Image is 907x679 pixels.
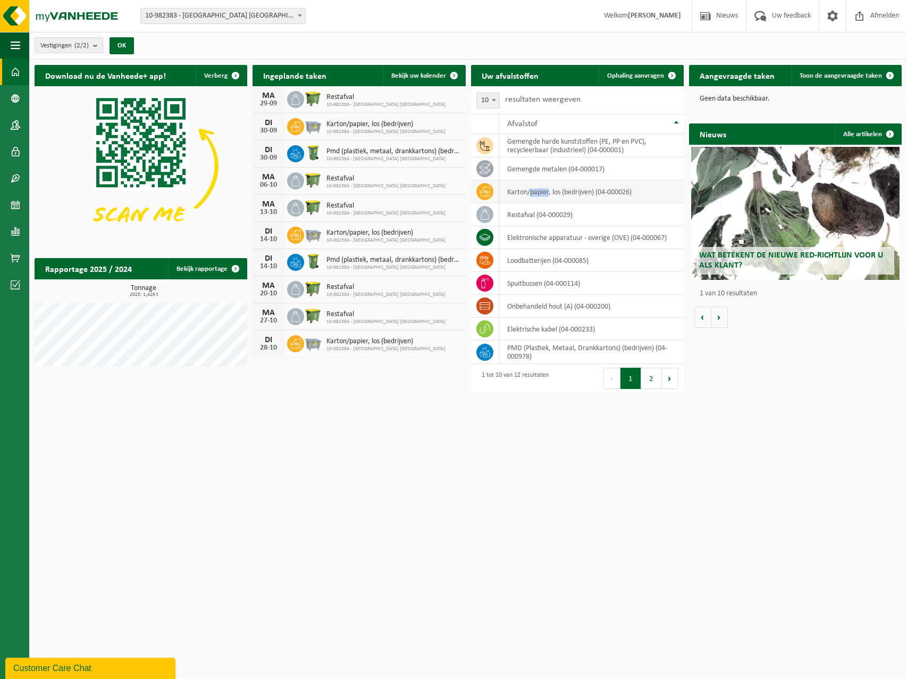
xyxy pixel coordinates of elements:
[700,290,896,297] p: 1 van 10 resultaten
[620,368,641,389] button: 1
[326,283,446,292] span: Restafval
[326,337,446,346] span: Karton/papier, los (bedrijven)
[258,317,279,325] div: 27-10
[599,65,683,86] a: Ophaling aanvragen
[699,251,883,270] span: Wat betekent de nieuwe RED-richtlijn voor u als klant?
[110,37,134,54] button: OK
[304,307,322,325] img: WB-1100-HPE-GN-50
[40,292,247,297] span: 2025: 1,426 t
[258,181,279,189] div: 06-10
[499,272,684,295] td: spuitbussen (04-000114)
[304,334,322,352] img: WB-2500-GAL-GY-01
[383,65,465,86] a: Bekijk uw kalender
[835,123,901,145] a: Alle artikelen
[628,12,681,20] strong: [PERSON_NAME]
[326,147,460,156] span: Pmd (plastiek, metaal, drankkartons) (bedrijven)
[476,367,549,390] div: 1 tot 10 van 12 resultaten
[253,65,337,86] h2: Ingeplande taken
[700,95,891,103] p: Geen data beschikbaar.
[603,368,620,389] button: Previous
[304,279,322,297] img: WB-1100-HPE-GN-50
[326,156,460,162] span: 10-982384 - [GEOGRAPHIC_DATA] [GEOGRAPHIC_DATA]
[258,146,279,154] div: DI
[499,203,684,226] td: restafval (04-000029)
[476,93,500,109] span: 10
[258,290,279,297] div: 20-10
[641,368,662,389] button: 2
[35,37,103,53] button: Vestigingen(2/2)
[5,656,178,679] iframe: chat widget
[304,144,322,162] img: WB-0240-HPE-GN-50
[304,171,322,189] img: WB-1100-HPE-GN-50
[35,65,177,86] h2: Download nu de Vanheede+ app!
[326,237,446,244] span: 10-982384 - [GEOGRAPHIC_DATA] [GEOGRAPHIC_DATA]
[304,198,322,216] img: WB-1100-HPE-GN-50
[258,254,279,263] div: DI
[477,93,499,108] span: 10
[40,38,89,54] span: Vestigingen
[711,307,728,328] button: Volgende
[326,129,446,135] span: 10-982384 - [GEOGRAPHIC_DATA] [GEOGRAPHIC_DATA]
[258,309,279,317] div: MA
[326,256,460,264] span: Pmd (plastiek, metaal, drankkartons) (bedrijven)
[499,226,684,249] td: elektronische apparatuur - overige (OVE) (04-000067)
[499,158,684,180] td: gemengde metalen (04-000017)
[691,147,900,280] a: Wat betekent de nieuwe RED-richtlijn voor u als klant?
[326,102,446,108] span: 10-982384 - [GEOGRAPHIC_DATA] [GEOGRAPHIC_DATA]
[471,65,549,86] h2: Uw afvalstoffen
[35,258,142,279] h2: Rapportage 2025 / 2024
[326,120,446,129] span: Karton/papier, los (bedrijven)
[505,95,581,104] label: resultaten weergeven
[326,319,446,325] span: 10-982384 - [GEOGRAPHIC_DATA] [GEOGRAPHIC_DATA]
[258,154,279,162] div: 30-09
[258,119,279,127] div: DI
[326,202,446,210] span: Restafval
[196,65,246,86] button: Verberg
[326,229,446,237] span: Karton/papier, los (bedrijven)
[140,8,306,24] span: 10-982383 - LOGITRANS BELGIUM - MERELBEKE
[326,310,446,319] span: Restafval
[40,285,247,297] h3: Tonnage
[499,341,684,364] td: PMD (Plastiek, Metaal, Drankkartons) (bedrijven) (04-000978)
[258,209,279,216] div: 13-10
[258,92,279,100] div: MA
[258,173,279,181] div: MA
[689,65,785,86] h2: Aangevraagde taken
[204,72,228,79] span: Verberg
[258,281,279,290] div: MA
[689,123,737,144] h2: Nieuws
[258,200,279,209] div: MA
[499,318,684,341] td: elektrische kabel (04-000233)
[499,295,684,318] td: onbehandeld hout (A) (04-000200)
[326,93,446,102] span: Restafval
[791,65,901,86] a: Toon de aangevraagde taken
[304,89,322,107] img: WB-1100-HPE-GN-50
[326,175,446,183] span: Restafval
[694,307,711,328] button: Vorige
[326,210,446,217] span: 10-982384 - [GEOGRAPHIC_DATA] [GEOGRAPHIC_DATA]
[326,292,446,298] span: 10-982384 - [GEOGRAPHIC_DATA] [GEOGRAPHIC_DATA]
[304,117,322,135] img: WB-2500-GAL-GY-01
[258,227,279,236] div: DI
[258,100,279,107] div: 29-09
[662,368,678,389] button: Next
[326,183,446,189] span: 10-982384 - [GEOGRAPHIC_DATA] [GEOGRAPHIC_DATA]
[141,9,305,23] span: 10-982383 - LOGITRANS BELGIUM - MERELBEKE
[258,263,279,270] div: 14-10
[499,180,684,203] td: karton/papier, los (bedrijven) (04-000026)
[304,225,322,243] img: WB-2500-GAL-GY-01
[607,72,664,79] span: Ophaling aanvragen
[499,134,684,158] td: gemengde harde kunststoffen (PE, PP en PVC), recycleerbaar (industrieel) (04-000001)
[35,86,247,246] img: Download de VHEPlus App
[800,72,882,79] span: Toon de aangevraagde taken
[391,72,446,79] span: Bekijk uw kalender
[258,127,279,135] div: 30-09
[168,258,246,279] a: Bekijk rapportage
[326,346,446,352] span: 10-982384 - [GEOGRAPHIC_DATA] [GEOGRAPHIC_DATA]
[74,42,89,49] count: (2/2)
[507,120,538,128] span: Afvalstof
[258,236,279,243] div: 14-10
[499,249,684,272] td: loodbatterijen (04-000085)
[326,264,460,271] span: 10-982384 - [GEOGRAPHIC_DATA] [GEOGRAPHIC_DATA]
